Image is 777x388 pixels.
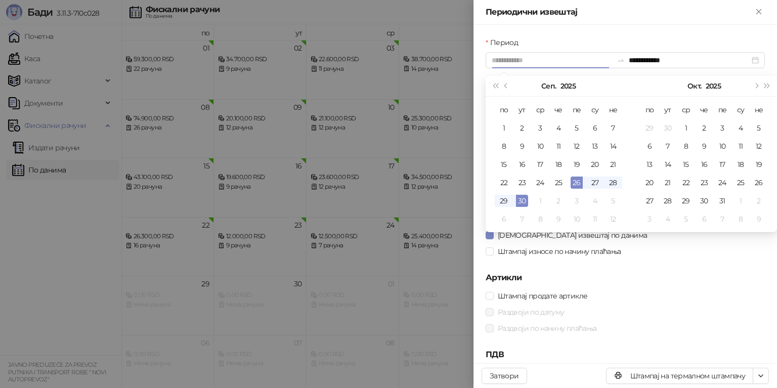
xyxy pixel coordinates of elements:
[513,210,531,228] td: 2025-10-07
[716,177,728,189] div: 24
[695,174,713,192] td: 2025-10-23
[731,101,750,119] th: су
[513,137,531,155] td: 2025-09-09
[604,210,622,228] td: 2025-10-12
[494,230,651,241] span: [DEMOGRAPHIC_DATA] извештај по данима
[552,195,565,207] div: 2
[607,140,619,152] div: 14
[568,155,586,174] td: 2025-09-19
[531,210,549,228] td: 2025-10-08
[549,119,568,137] td: 2025-09-04
[659,155,677,174] td: 2025-10-14
[589,177,601,189] div: 27
[659,192,677,210] td: 2025-10-28
[762,76,773,96] button: Следећа година (Control + right)
[549,155,568,174] td: 2025-09-18
[604,137,622,155] td: 2025-09-14
[750,101,768,119] th: не
[568,137,586,155] td: 2025-09-12
[495,119,513,137] td: 2025-09-01
[713,101,731,119] th: пе
[713,192,731,210] td: 2025-10-31
[643,195,656,207] div: 27
[568,210,586,228] td: 2025-10-10
[716,195,728,207] div: 31
[498,122,510,134] div: 1
[713,119,731,137] td: 2025-10-03
[695,101,713,119] th: че
[735,158,747,170] div: 18
[659,210,677,228] td: 2025-11-04
[716,213,728,225] div: 7
[494,307,568,318] span: Раздвоји по датуму
[753,158,765,170] div: 19
[495,155,513,174] td: 2025-09-15
[640,119,659,137] td: 2025-09-29
[662,195,674,207] div: 28
[677,210,695,228] td: 2025-11-05
[513,192,531,210] td: 2025-09-30
[513,155,531,174] td: 2025-09-16
[589,195,601,207] div: 4
[486,6,753,18] div: Периодични извештај
[486,349,765,361] h5: ПДВ
[680,158,692,170] div: 15
[531,137,549,155] td: 2025-09-10
[552,122,565,134] div: 4
[516,213,528,225] div: 7
[640,174,659,192] td: 2025-10-20
[617,56,625,64] span: to
[516,158,528,170] div: 16
[687,76,701,96] button: Изабери месец
[531,119,549,137] td: 2025-09-03
[531,174,549,192] td: 2025-09-24
[750,76,761,96] button: Следећи месец (PageDown)
[549,137,568,155] td: 2025-09-11
[516,195,528,207] div: 30
[549,174,568,192] td: 2025-09-25
[753,6,765,18] button: Close
[713,210,731,228] td: 2025-11-07
[498,158,510,170] div: 15
[753,195,765,207] div: 2
[498,195,510,207] div: 29
[607,158,619,170] div: 21
[586,101,604,119] th: су
[735,177,747,189] div: 25
[640,137,659,155] td: 2025-10-06
[640,155,659,174] td: 2025-10-13
[531,101,549,119] th: ср
[494,246,625,257] span: Штампај износе по начину плаћања
[750,192,768,210] td: 2025-11-02
[706,76,721,96] button: Изабери годину
[731,192,750,210] td: 2025-11-01
[640,101,659,119] th: по
[662,140,674,152] div: 7
[750,210,768,228] td: 2025-11-09
[677,155,695,174] td: 2025-10-15
[662,177,674,189] div: 21
[640,210,659,228] td: 2025-11-03
[607,122,619,134] div: 7
[490,76,501,96] button: Претходна година (Control + left)
[541,76,556,96] button: Изабери месец
[643,177,656,189] div: 20
[606,368,753,384] button: Штампај на термалном штампачу
[604,192,622,210] td: 2025-10-05
[552,140,565,152] div: 11
[495,210,513,228] td: 2025-10-06
[735,213,747,225] div: 8
[698,177,710,189] div: 23
[498,140,510,152] div: 8
[617,56,625,64] span: swap-right
[695,210,713,228] td: 2025-11-06
[695,137,713,155] td: 2025-10-09
[731,174,750,192] td: 2025-10-25
[713,137,731,155] td: 2025-10-10
[513,101,531,119] th: ут
[731,155,750,174] td: 2025-10-18
[659,101,677,119] th: ут
[571,195,583,207] div: 3
[716,122,728,134] div: 3
[549,210,568,228] td: 2025-10-09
